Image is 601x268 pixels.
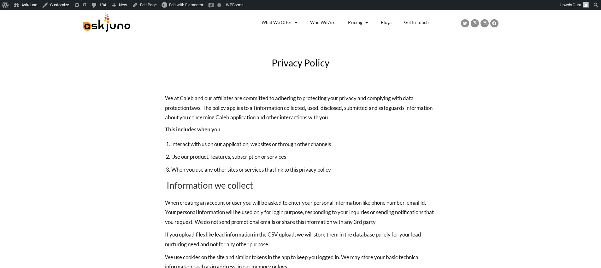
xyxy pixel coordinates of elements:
a: Get In Touch [398,16,435,29]
a: What We Offer [255,16,304,29]
h3: Information we collect [165,179,436,191]
p: When creating an account or user you will be asked to enter your personal information like phone ... [165,198,436,227]
h2: Privacy Policy [77,57,525,68]
span: Guru [573,3,581,7]
a: Who We Are [304,16,342,29]
p: If you upload files like lead information in the CSV upload, we will store them in the database p... [165,230,436,249]
p: We at Caleb and our affiliates are committed to adhering to protecting your privacy and complying... [165,94,436,123]
p: Use our product, features, subscription or services [171,152,436,162]
h4: This includes when you [165,126,436,133]
a: Blogs [374,16,398,29]
span: Edit with Elementor [169,3,203,7]
p: When you use any other sites or services that link to this privacy policy [171,165,436,175]
a: Pricing [342,16,374,29]
p: interact with us on our application, websites or through other channels [171,140,436,149]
